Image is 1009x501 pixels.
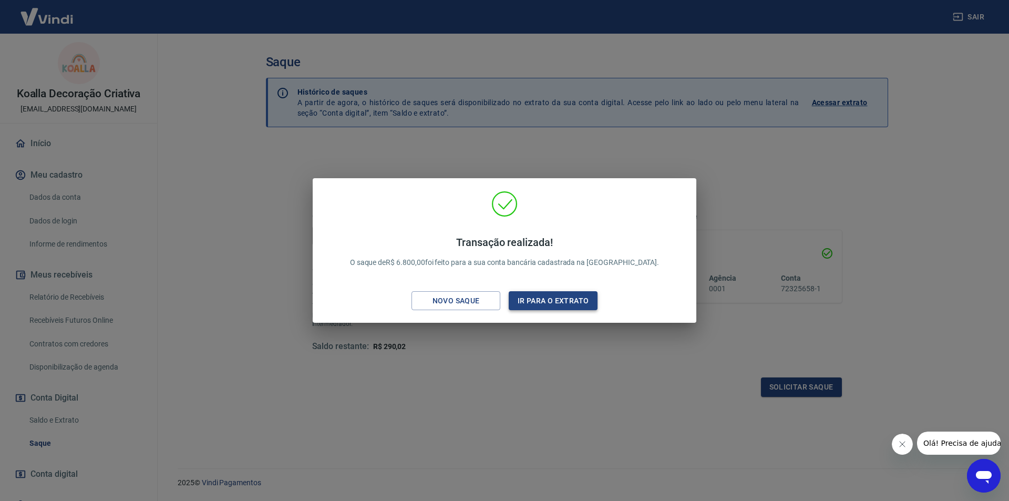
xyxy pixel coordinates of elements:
[411,291,500,311] button: Novo saque
[420,294,492,308] div: Novo saque
[917,432,1001,455] iframe: Mensagem da empresa
[350,236,660,268] p: O saque de R$ 6.800,00 foi feito para a sua conta bancária cadastrada na [GEOGRAPHIC_DATA].
[892,434,913,455] iframe: Fechar mensagem
[350,236,660,249] h4: Transação realizada!
[509,291,598,311] button: Ir para o extrato
[6,7,88,16] span: Olá! Precisa de ajuda?
[967,459,1001,493] iframe: Botão para abrir a janela de mensagens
